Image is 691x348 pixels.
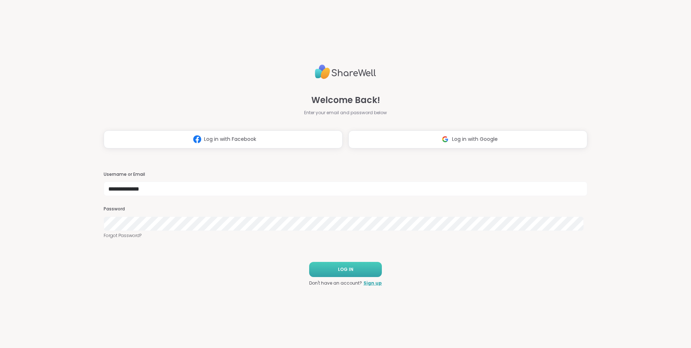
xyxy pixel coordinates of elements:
[104,232,587,239] a: Forgot Password?
[104,130,343,148] button: Log in with Facebook
[363,280,382,286] a: Sign up
[309,262,382,277] button: LOG IN
[204,135,256,143] span: Log in with Facebook
[452,135,498,143] span: Log in with Google
[438,133,452,146] img: ShareWell Logomark
[338,266,353,273] span: LOG IN
[311,94,380,107] span: Welcome Back!
[309,280,362,286] span: Don't have an account?
[304,110,387,116] span: Enter your email and password below
[315,62,376,82] img: ShareWell Logo
[104,206,587,212] h3: Password
[104,171,587,178] h3: Username or Email
[190,133,204,146] img: ShareWell Logomark
[348,130,587,148] button: Log in with Google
